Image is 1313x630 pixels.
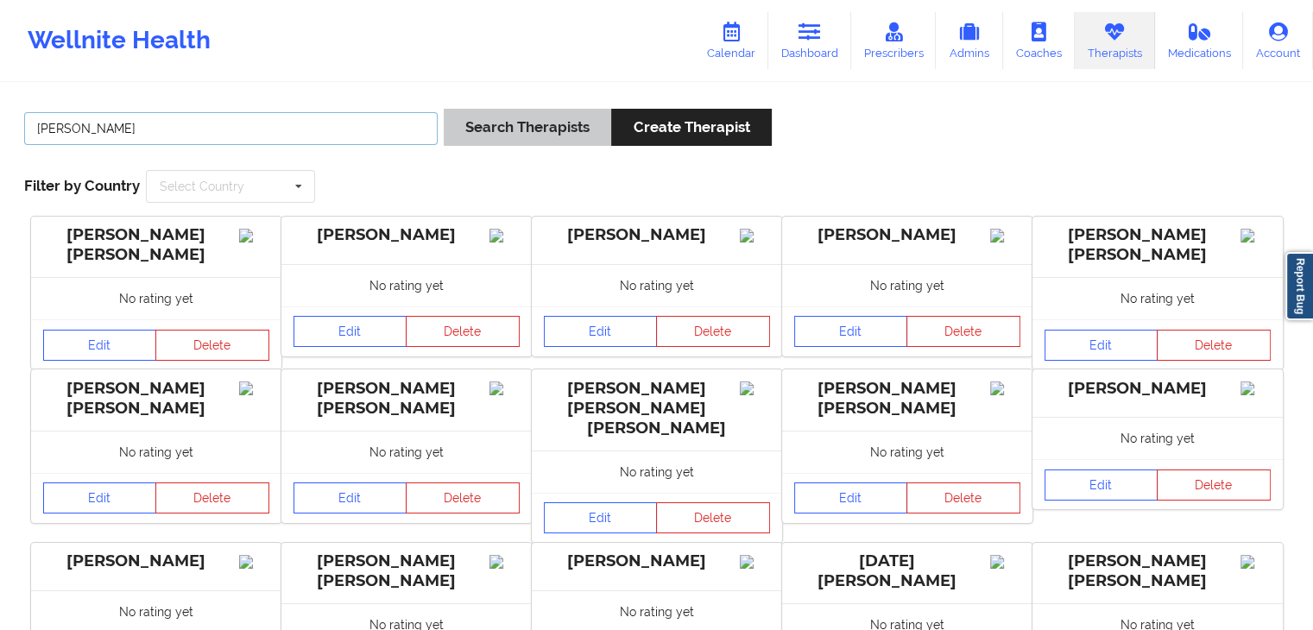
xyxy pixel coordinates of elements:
div: [PERSON_NAME] [PERSON_NAME] [43,379,269,419]
img: Image%2Fplaceholer-image.png [990,381,1020,395]
div: [PERSON_NAME] [544,225,770,245]
a: Edit [794,316,908,347]
a: Edit [43,330,157,361]
a: Prescribers [851,12,937,69]
a: Calendar [694,12,768,69]
a: Therapists [1075,12,1155,69]
button: Delete [155,330,269,361]
img: Image%2Fplaceholer-image.png [1240,381,1271,395]
a: Dashboard [768,12,851,69]
div: [PERSON_NAME] [PERSON_NAME] [43,225,269,265]
button: Delete [1157,330,1271,361]
button: Delete [656,316,770,347]
img: Image%2Fplaceholer-image.png [990,555,1020,569]
div: [PERSON_NAME] [544,551,770,571]
button: Search Therapists [444,109,611,146]
a: Edit [1045,330,1158,361]
div: Select Country [160,180,244,192]
a: Admins [936,12,1003,69]
img: Image%2Fplaceholer-image.png [489,381,520,395]
div: No rating yet [1032,277,1283,319]
img: Image%2Fplaceholer-image.png [239,229,269,243]
div: No rating yet [31,277,281,319]
div: [PERSON_NAME] [PERSON_NAME] [794,379,1020,419]
img: Image%2Fplaceholer-image.png [489,555,520,569]
div: [PERSON_NAME] [PERSON_NAME] [PERSON_NAME] [544,379,770,438]
a: Report Bug [1285,252,1313,320]
button: Delete [656,502,770,533]
a: Edit [544,316,658,347]
a: Edit [1045,469,1158,501]
a: Coaches [1003,12,1075,69]
a: Edit [794,482,908,513]
div: No rating yet [31,431,281,473]
a: Medications [1155,12,1244,69]
div: [PERSON_NAME] [PERSON_NAME] [1045,225,1271,265]
div: [PERSON_NAME] [1045,379,1271,399]
img: Image%2Fplaceholer-image.png [489,229,520,243]
div: No rating yet [782,264,1032,306]
div: [PERSON_NAME] [PERSON_NAME] [294,551,520,591]
input: Search Keywords [24,112,438,145]
div: [PERSON_NAME] [43,551,269,571]
div: No rating yet [281,264,532,306]
span: Filter by Country [24,177,140,194]
div: [PERSON_NAME] [294,225,520,245]
img: Image%2Fplaceholer-image.png [990,229,1020,243]
div: No rating yet [281,431,532,473]
div: [PERSON_NAME] [PERSON_NAME] [294,379,520,419]
div: [PERSON_NAME] [PERSON_NAME] [1045,551,1271,591]
a: Edit [294,316,407,347]
img: Image%2Fplaceholer-image.png [239,555,269,569]
img: Image%2Fplaceholer-image.png [740,381,770,395]
img: Image%2Fplaceholer-image.png [1240,229,1271,243]
img: Image%2Fplaceholer-image.png [740,229,770,243]
button: Delete [906,316,1020,347]
div: [PERSON_NAME] [794,225,1020,245]
a: Edit [294,482,407,513]
button: Delete [155,482,269,513]
button: Create Therapist [611,109,771,146]
div: No rating yet [782,431,1032,473]
div: No rating yet [532,264,782,306]
button: Delete [1157,469,1271,501]
a: Account [1243,12,1313,69]
img: Image%2Fplaceholer-image.png [740,555,770,569]
div: [DATE][PERSON_NAME] [794,551,1020,591]
button: Delete [406,482,520,513]
img: Image%2Fplaceholer-image.png [1240,555,1271,569]
button: Delete [906,482,1020,513]
div: No rating yet [1032,417,1283,459]
a: Edit [544,502,658,533]
img: Image%2Fplaceholer-image.png [239,381,269,395]
button: Delete [406,316,520,347]
div: No rating yet [532,450,782,493]
a: Edit [43,482,157,513]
